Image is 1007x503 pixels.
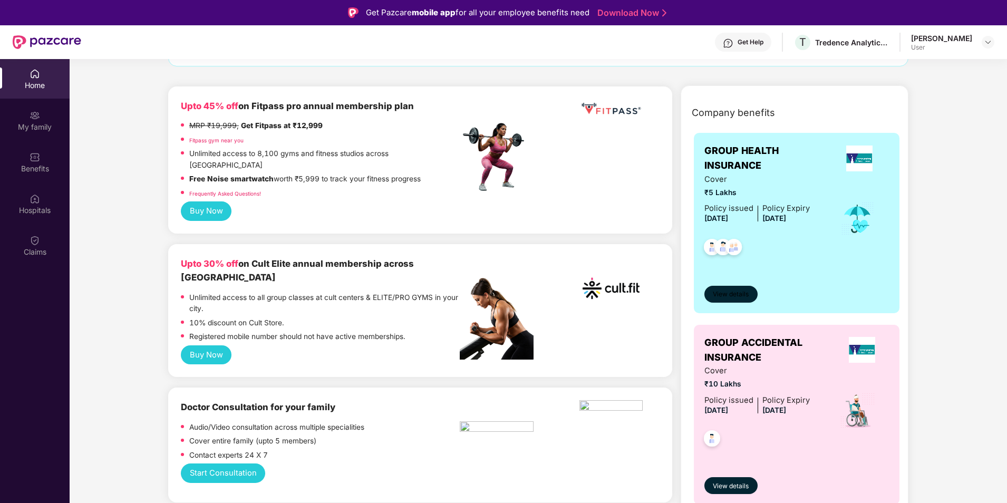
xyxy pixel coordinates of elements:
div: Policy Expiry [762,202,810,215]
button: View details [704,477,758,494]
img: svg+xml;base64,PHN2ZyBpZD0iSG9tZSIgeG1sbnM9Imh0dHA6Ly93d3cudzMub3JnLzIwMDAvc3ZnIiB3aWR0aD0iMjAiIG... [30,69,40,79]
span: Cover [704,365,810,377]
p: Unlimited access to all group classes at cult centers & ELITE/PRO GYMS in your city. [189,292,460,315]
div: Policy issued [704,202,753,215]
div: User [911,43,972,52]
img: cult.png [579,257,643,320]
strong: Free Noise smartwatch [189,175,274,183]
img: svg+xml;base64,PHN2ZyB4bWxucz0iaHR0cDovL3d3dy53My5vcmcvMjAwMC9zdmciIHdpZHRoPSI0OC45NDMiIGhlaWdodD... [699,427,725,453]
span: View details [713,481,749,491]
span: [DATE] [704,406,728,414]
p: Registered mobile number should not have active memberships. [189,331,405,343]
div: Policy Expiry [762,394,810,407]
img: svg+xml;base64,PHN2ZyBpZD0iQmVuZWZpdHMiIHhtbG5zPSJodHRwOi8vd3d3LnczLm9yZy8yMDAwL3N2ZyIgd2lkdGg9Ij... [30,152,40,162]
span: ₹5 Lakhs [704,187,810,199]
div: Policy issued [704,394,753,407]
span: GROUP HEALTH INSURANCE [704,143,830,173]
span: T [799,36,806,49]
p: Audio/Video consultation across multiple specialities [189,422,364,433]
img: svg+xml;base64,PHN2ZyBpZD0iSGVscC0zMngzMiIgeG1sbnM9Imh0dHA6Ly93d3cudzMub3JnLzIwMDAvc3ZnIiB3aWR0aD... [723,38,733,49]
b: on Cult Elite annual membership across [GEOGRAPHIC_DATA] [181,258,414,283]
span: View details [713,289,749,299]
p: 10% discount on Cult Store. [189,317,284,329]
b: Doctor Consultation for your family [181,402,335,412]
button: Start Consultation [181,463,265,483]
img: icon [840,201,875,236]
button: View details [704,286,758,303]
span: [DATE] [762,406,786,414]
img: fpp.png [460,120,534,194]
div: Tredence Analytics Solutions Private Limited [815,37,889,47]
span: ₹10 Lakhs [704,379,810,390]
img: svg+xml;base64,PHN2ZyB4bWxucz0iaHR0cDovL3d3dy53My5vcmcvMjAwMC9zdmciIHdpZHRoPSI0OC45NDMiIGhlaWdodD... [710,236,736,262]
img: physica%20-%20Edited.png [579,400,643,414]
a: Download Now [597,7,663,18]
img: icon [839,392,876,429]
img: pc2.png [460,278,534,360]
img: pngtree-physiotherapy-physiotherapist-rehab-disability-stretching-png-image_6063262.png [460,421,534,435]
button: Buy Now [181,201,231,221]
b: on Fitpass pro annual membership plan [181,101,414,111]
b: Upto 30% off [181,258,238,269]
img: Logo [348,7,359,18]
img: svg+xml;base64,PHN2ZyB4bWxucz0iaHR0cDovL3d3dy53My5vcmcvMjAwMC9zdmciIHdpZHRoPSI0OC45NDMiIGhlaWdodD... [721,236,747,262]
img: Stroke [662,7,666,18]
img: insurerLogo [849,337,875,363]
div: Get Help [738,38,763,46]
p: Unlimited access to 8,100 gyms and fitness studios across [GEOGRAPHIC_DATA] [189,148,460,171]
strong: Get Fitpass at ₹12,999 [241,121,323,130]
p: Contact experts 24 X 7 [189,450,268,461]
img: fppp.png [579,99,643,119]
img: svg+xml;base64,PHN2ZyBpZD0iSG9zcGl0YWxzIiB4bWxucz0iaHR0cDovL3d3dy53My5vcmcvMjAwMC9zdmciIHdpZHRoPS... [30,194,40,204]
img: svg+xml;base64,PHN2ZyB3aWR0aD0iMjAiIGhlaWdodD0iMjAiIHZpZXdCb3g9IjAgMCAyMCAyMCIgZmlsbD0ibm9uZSIgeG... [30,110,40,121]
button: Buy Now [181,345,231,365]
a: Frequently Asked Questions! [189,190,261,197]
span: [DATE] [704,214,728,223]
div: Get Pazcare for all your employee benefits need [366,6,589,19]
del: MRP ₹19,999, [189,121,239,130]
strong: mobile app [412,7,456,17]
div: [PERSON_NAME] [911,33,972,43]
a: Fitpass gym near you [189,137,244,143]
p: worth ₹5,999 to track your fitness progress [189,173,421,185]
img: svg+xml;base64,PHN2ZyBpZD0iRHJvcGRvd24tMzJ4MzIiIHhtbG5zPSJodHRwOi8vd3d3LnczLm9yZy8yMDAwL3N2ZyIgd2... [984,38,992,46]
span: Company benefits [692,105,775,120]
img: insurerLogo [846,146,873,171]
b: Upto 45% off [181,101,238,111]
img: New Pazcare Logo [13,35,81,49]
span: GROUP ACCIDENTAL INSURANCE [704,335,836,365]
span: [DATE] [762,214,786,223]
img: svg+xml;base64,PHN2ZyB4bWxucz0iaHR0cDovL3d3dy53My5vcmcvMjAwMC9zdmciIHdpZHRoPSI0OC45NDMiIGhlaWdodD... [699,236,725,262]
p: Cover entire family (upto 5 members) [189,436,316,447]
img: svg+xml;base64,PHN2ZyBpZD0iQ2xhaW0iIHhtbG5zPSJodHRwOi8vd3d3LnczLm9yZy8yMDAwL3N2ZyIgd2lkdGg9IjIwIi... [30,235,40,246]
span: Cover [704,173,810,186]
